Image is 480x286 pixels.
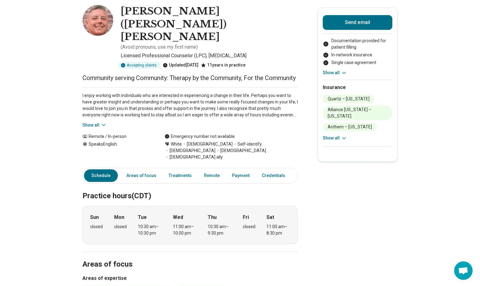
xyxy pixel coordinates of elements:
[82,5,113,36] img: Elaina Meier, Licensed Professional Counselor (LPC)
[82,133,152,140] div: Remote / In-person
[454,261,473,280] div: Open chat
[323,84,392,91] h2: Insurance
[171,141,182,147] span: White
[266,224,290,236] div: 11:00 am – 8:30 pm
[228,169,253,182] a: Payment
[165,133,235,140] div: Emergency number not available
[323,106,392,120] li: Alliance [US_STATE] – [US_STATE]
[233,141,262,147] span: Self-identify
[243,224,255,230] div: closed
[208,224,231,236] div: 10:30 am – 9:30 pm
[173,214,183,221] strong: Wed
[165,154,223,160] span: [DEMOGRAPHIC_DATA] ally
[82,206,298,244] div: When does the program meet?
[121,5,298,43] h1: [PERSON_NAME] ([PERSON_NAME]) [PERSON_NAME]
[243,214,249,221] strong: Fri
[118,62,160,69] div: Accepting clients
[165,147,215,154] span: [DEMOGRAPHIC_DATA]
[201,62,246,69] div: 11 years in practice
[138,214,147,221] strong: Tue
[82,122,107,128] button: Show all
[163,62,198,69] div: Updated [DATE]
[84,169,118,182] a: Schedule
[82,141,152,160] div: Speaks English
[82,275,298,282] h3: Areas of expertise
[208,214,217,221] strong: Thu
[323,38,392,66] ul: Payment options
[121,43,198,51] p: ( Avoid pronouns, use my first name )
[182,141,233,147] span: [DEMOGRAPHIC_DATA]
[90,224,103,230] div: closed
[323,70,347,76] button: Show all
[323,52,392,58] li: In-network insurance
[121,52,298,59] p: Licensed Professional Counselor (LPC), [MEDICAL_DATA]
[123,169,160,182] a: Areas of focus
[90,214,99,221] strong: Sun
[200,169,223,182] a: Remote
[138,224,162,236] div: 10:30 am – 10:30 pm
[82,176,298,201] h2: Practice hours (CDT)
[215,147,266,154] span: [DEMOGRAPHIC_DATA]
[82,244,298,270] h2: Areas of focus
[165,169,195,182] a: Treatments
[323,59,392,66] li: Single case agreement
[266,214,274,221] strong: Sat
[294,169,316,182] a: Other
[82,74,298,82] p: Community serving Community: Therapy by the Community, For the Community
[258,169,289,182] a: Credentials
[323,95,374,103] li: Quartz – [US_STATE]
[323,123,377,131] li: Anthem – [US_STATE]
[323,15,392,30] button: Send email
[323,135,347,141] button: Show all
[114,224,127,230] div: closed
[114,214,124,221] strong: Mon
[173,224,197,236] div: 11:00 am – 10:00 pm
[82,92,298,118] p: I enjoy working with individuals who are interested in experiencing a change in their life. Perha...
[323,38,392,50] li: Documentation provided for patient filling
